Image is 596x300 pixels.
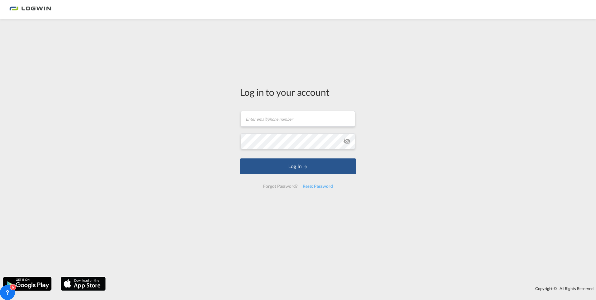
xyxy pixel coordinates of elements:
div: Forgot Password? [261,181,300,192]
div: Log in to your account [240,85,356,99]
img: apple.png [60,276,106,291]
div: Reset Password [300,181,335,192]
button: LOGIN [240,158,356,174]
input: Enter email/phone number [241,111,355,127]
img: bc73a0e0d8c111efacd525e4c8ad7d32.png [9,2,51,17]
img: google.png [2,276,52,291]
md-icon: icon-eye-off [343,138,351,145]
div: Copyright © . All Rights Reserved [109,283,596,294]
